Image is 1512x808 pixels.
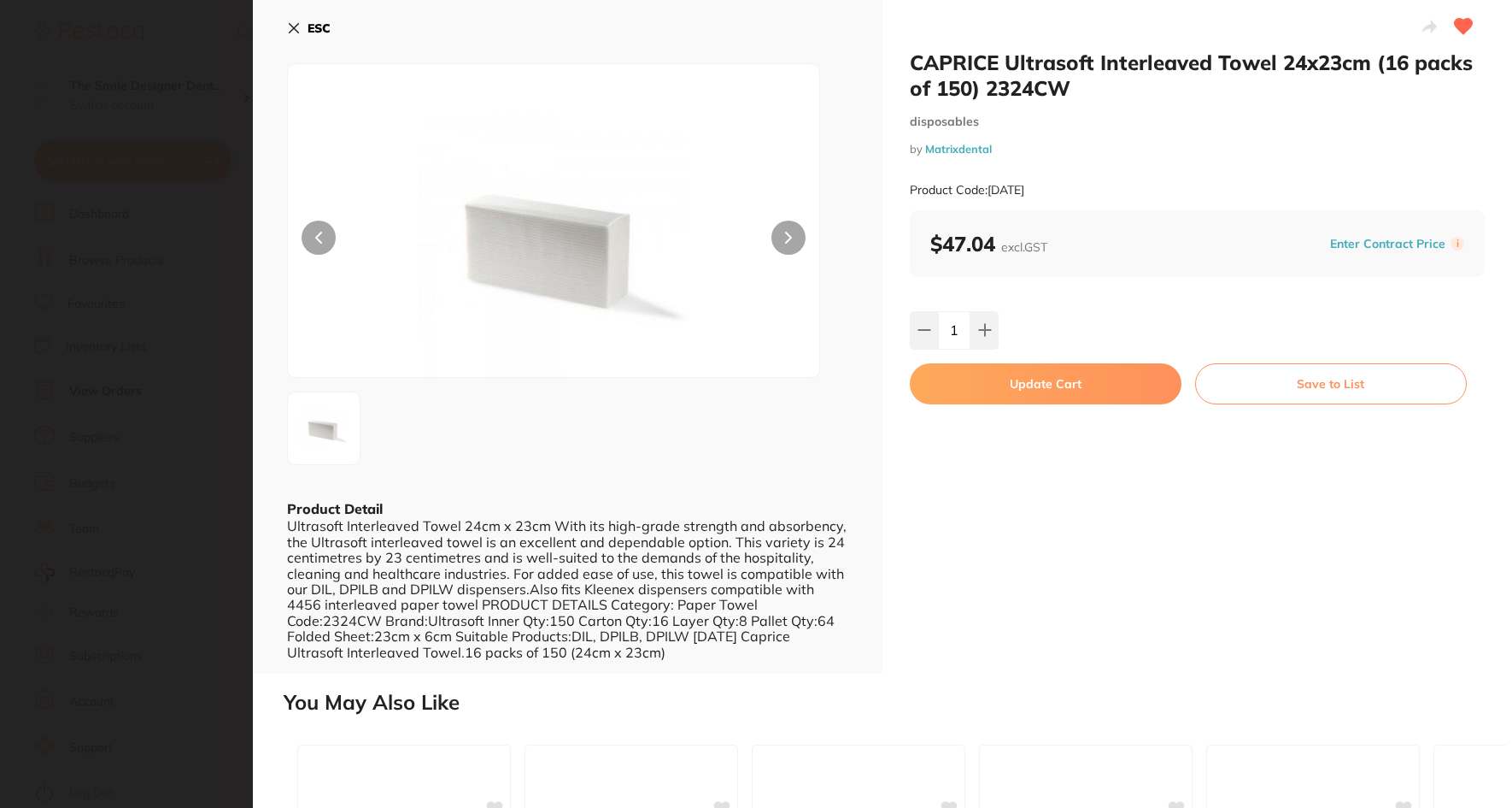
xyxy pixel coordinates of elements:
button: Enter Contract Price [1325,236,1450,252]
h2: You May Also Like [284,691,1505,715]
h2: CAPRICE Ultrasoft Interleaved Towel 24x23cm (16 packs of 150) 2324CW [910,50,1485,101]
button: Update Cart [910,363,1181,404]
button: Save to List [1195,363,1467,404]
span: excl. GST [1001,239,1047,255]
div: Ultrasoft Interleaved Towel 24cm x 23cm With its high-grade strength and absorbency, the Ultrasof... [287,518,848,660]
small: by [910,143,1485,156]
small: Product Code: [DATE] [910,183,1024,198]
img: MDB4MzAwLmpwZw [394,107,712,377]
img: MDB4MzAwLmpwZw [293,398,355,459]
b: Product Detail [287,500,383,517]
label: i [1450,237,1464,251]
a: Matrixdental [925,142,992,156]
b: $47.04 [930,231,1047,257]
small: disposables [910,115,1485,129]
b: ESC [308,21,331,36]
button: ESC [287,14,331,43]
